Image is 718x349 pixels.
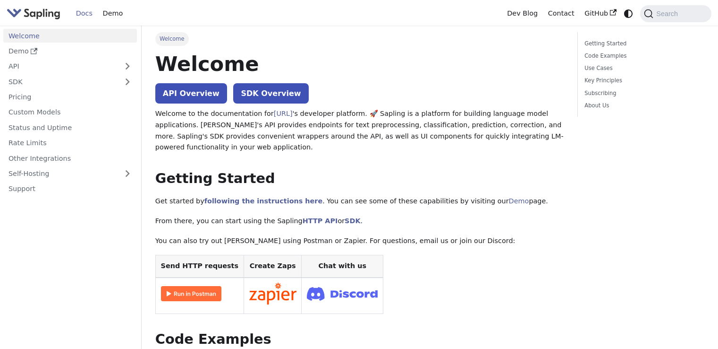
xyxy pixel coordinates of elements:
[161,286,221,301] img: Run in Postman
[584,76,701,85] a: Key Principles
[502,6,542,21] a: Dev Blog
[274,110,293,117] a: [URL]
[155,32,564,45] nav: Breadcrumbs
[155,255,244,278] th: Send HTTP requests
[584,39,701,48] a: Getting Started
[3,182,137,196] a: Support
[118,75,137,88] button: Expand sidebar category 'SDK'
[3,90,137,104] a: Pricing
[244,255,302,278] th: Create Zaps
[579,6,621,21] a: GitHub
[3,44,137,58] a: Demo
[303,217,338,225] a: HTTP API
[3,151,137,165] a: Other Integrations
[155,83,227,104] a: API Overview
[653,10,684,17] span: Search
[3,105,137,119] a: Custom Models
[345,217,360,225] a: SDK
[233,83,308,104] a: SDK Overview
[155,108,564,153] p: Welcome to the documentation for 's developer platform. 🚀 Sapling is a platform for building lang...
[204,197,322,205] a: following the instructions here
[302,255,383,278] th: Chat with us
[155,216,564,227] p: From there, you can start using the Sapling or .
[7,7,64,20] a: Sapling.aiSapling.ai
[584,101,701,110] a: About Us
[509,197,529,205] a: Demo
[584,89,701,98] a: Subscribing
[3,60,118,73] a: API
[584,64,701,73] a: Use Cases
[622,7,635,20] button: Switch between dark and light mode (currently system mode)
[3,29,137,43] a: Welcome
[7,7,60,20] img: Sapling.ai
[71,6,98,21] a: Docs
[155,196,564,207] p: Get started by . You can see some of these capabilities by visiting our page.
[98,6,128,21] a: Demo
[3,121,137,134] a: Status and Uptime
[155,236,564,247] p: You can also try out [PERSON_NAME] using Postman or Zapier. For questions, email us or join our D...
[155,170,564,187] h2: Getting Started
[118,60,137,73] button: Expand sidebar category 'API'
[155,51,564,77] h1: Welcome
[3,75,118,88] a: SDK
[249,283,296,305] img: Connect in Zapier
[584,52,701,61] a: Code Examples
[155,32,189,45] span: Welcome
[307,284,378,304] img: Join Discord
[3,136,137,150] a: Rate Limits
[155,331,564,348] h2: Code Examples
[3,167,137,181] a: Self-Hosting
[640,5,711,22] button: Search (Command+K)
[543,6,580,21] a: Contact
